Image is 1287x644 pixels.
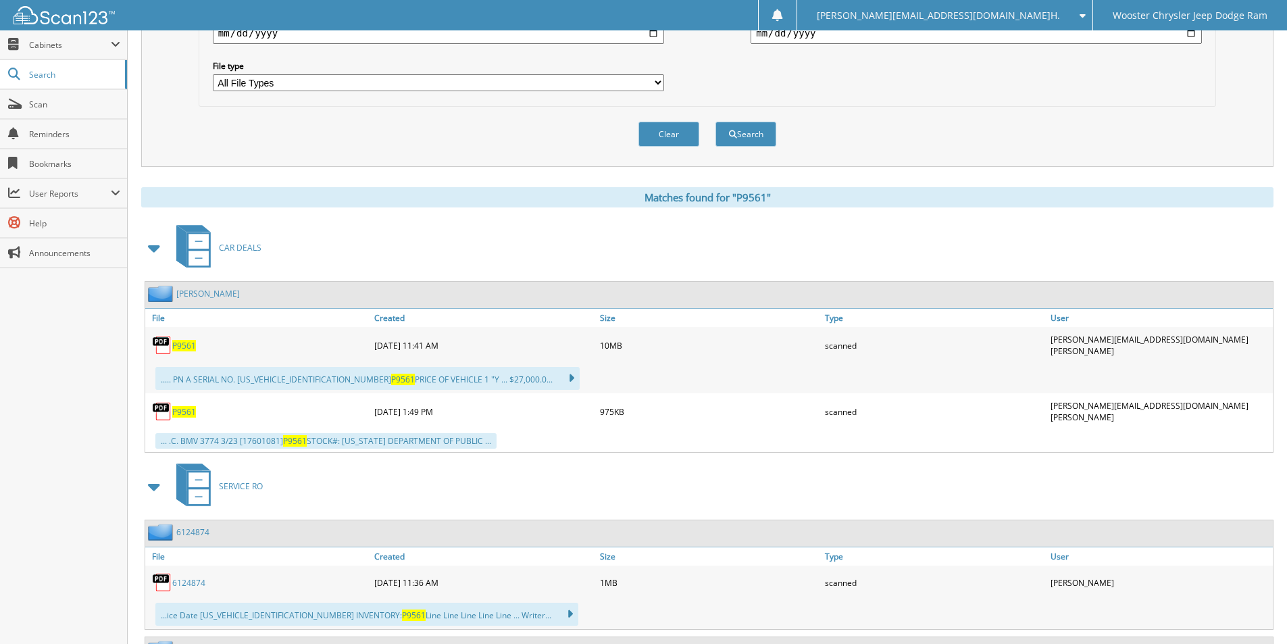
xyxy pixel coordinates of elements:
[29,99,120,110] span: Scan
[141,187,1273,207] div: Matches found for "P9561"
[1047,547,1273,566] a: User
[176,526,209,538] a: 6124874
[29,128,120,140] span: Reminders
[168,221,261,274] a: CAR DEALS
[817,11,1060,20] span: [PERSON_NAME][EMAIL_ADDRESS][DOMAIN_NAME] H.
[152,335,172,355] img: PDF.png
[822,569,1047,596] div: scanned
[29,188,111,199] span: User Reports
[148,285,176,302] img: folder2.png
[176,288,240,299] a: [PERSON_NAME]
[172,577,205,589] a: 6124874
[371,547,597,566] a: Created
[371,397,597,426] div: [DATE] 1:49 PM
[213,60,664,72] label: File type
[29,158,120,170] span: Bookmarks
[219,242,261,253] span: CAR DEALS
[1047,397,1273,426] div: [PERSON_NAME][EMAIL_ADDRESS][DOMAIN_NAME] [PERSON_NAME]
[219,480,263,492] span: SERVICE RO
[1047,330,1273,360] div: [PERSON_NAME][EMAIL_ADDRESS][DOMAIN_NAME] [PERSON_NAME]
[597,309,822,327] a: Size
[402,610,426,621] span: P9561
[822,397,1047,426] div: scanned
[152,401,172,422] img: PDF.png
[172,340,196,351] a: P9561
[29,69,118,80] span: Search
[371,569,597,596] div: [DATE] 11:36 AM
[29,39,111,51] span: Cabinets
[1047,569,1273,596] div: [PERSON_NAME]
[1219,579,1287,644] iframe: Chat Widget
[822,547,1047,566] a: Type
[213,22,664,44] input: start
[14,6,115,24] img: scan123-logo-white.svg
[715,122,776,147] button: Search
[751,22,1202,44] input: end
[371,330,597,360] div: [DATE] 11:41 AM
[597,330,822,360] div: 10MB
[1047,309,1273,327] a: User
[155,603,578,626] div: ...ice Date [US_VEHICLE_IDENTIFICATION_NUMBER] INVENTORY: Line Line Line Line Line ... Writer...
[371,309,597,327] a: Created
[822,309,1047,327] a: Type
[597,569,822,596] div: 1MB
[283,435,307,447] span: P9561
[145,309,371,327] a: File
[822,330,1047,360] div: scanned
[638,122,699,147] button: Clear
[29,218,120,229] span: Help
[597,547,822,566] a: Size
[148,524,176,541] img: folder2.png
[155,433,497,449] div: ... .C. BMV 3774 3/23 [17601081] STOCK#: [US_STATE] DEPARTMENT OF PUBLIC ...
[29,247,120,259] span: Announcements
[168,460,263,513] a: SERVICE RO
[172,406,196,418] a: P9561
[152,572,172,593] img: PDF.png
[391,374,415,385] span: P9561
[145,547,371,566] a: File
[155,367,580,390] div: ..... PN A SERIAL NO. [US_VEHICLE_IDENTIFICATION_NUMBER] PRICE OF VEHICLE 1 "Y ... $27,000.0...
[597,397,822,426] div: 975KB
[1113,11,1267,20] span: Wooster Chrysler Jeep Dodge Ram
